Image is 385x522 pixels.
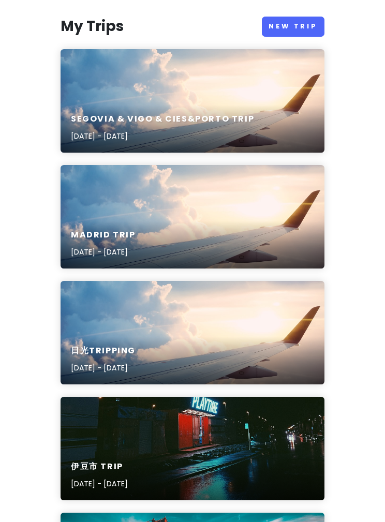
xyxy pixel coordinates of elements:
[71,478,128,489] p: [DATE] - [DATE]
[61,165,324,269] a: aerial photography of airlinermadrid trip[DATE] - [DATE]
[71,130,254,142] p: [DATE] - [DATE]
[71,246,136,258] p: [DATE] - [DATE]
[61,397,324,500] a: red and white building during night time伊豆市 Trip[DATE] - [DATE]
[71,346,136,356] h6: 日光tripping
[71,461,128,472] h6: 伊豆市 Trip
[61,17,124,36] h3: My Trips
[61,281,324,384] a: aerial photography of airliner日光tripping[DATE] - [DATE]
[61,49,324,153] a: aerial photography of airlinersegovia & vigo & cies&porto trip[DATE] - [DATE]
[71,230,136,241] h6: madrid trip
[262,17,324,37] a: New Trip
[71,362,136,374] p: [DATE] - [DATE]
[71,114,254,125] h6: segovia & vigo & cies&porto trip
